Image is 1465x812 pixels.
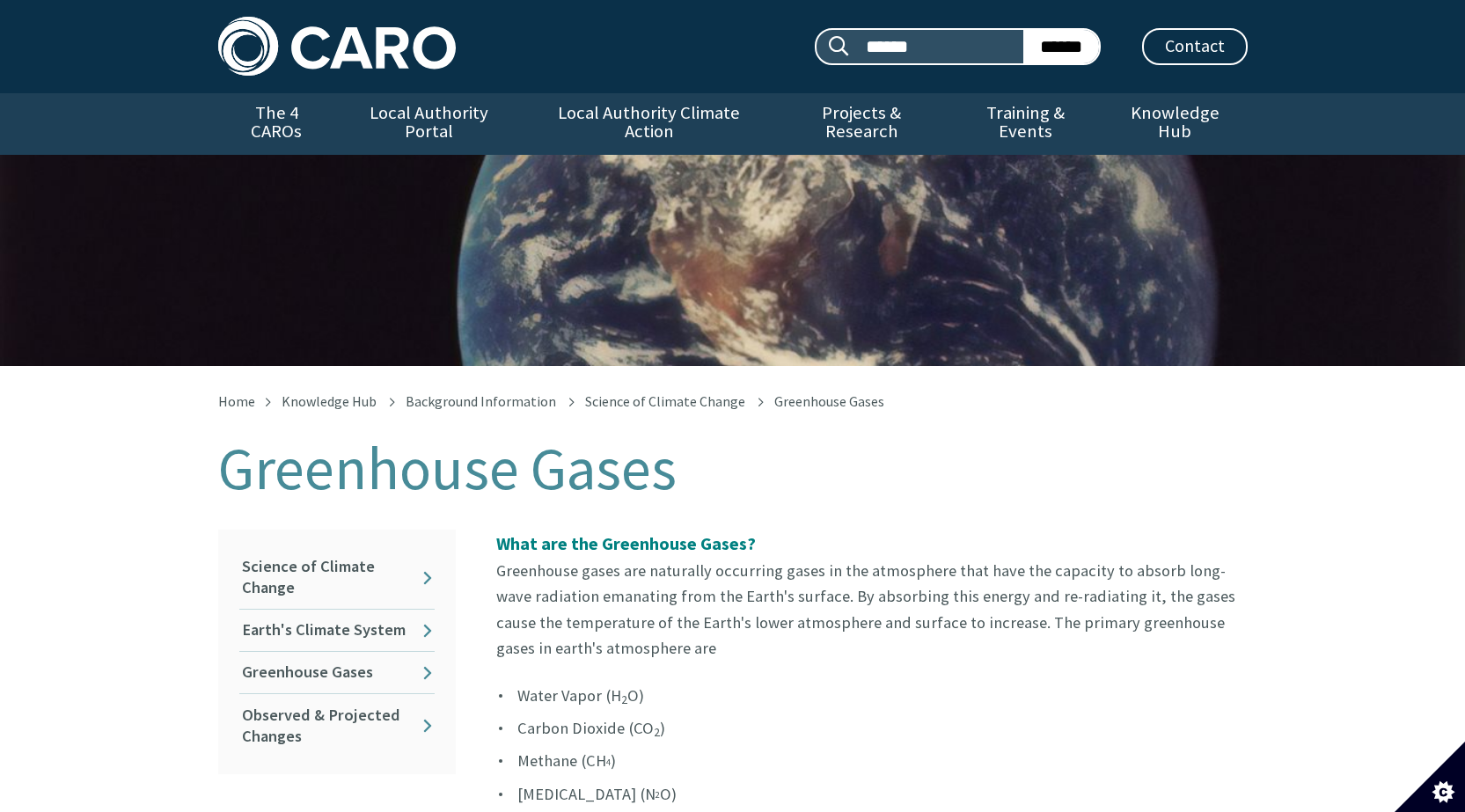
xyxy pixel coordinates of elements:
[335,93,524,155] a: Local Authority Portal
[239,546,435,609] a: Science of Climate Change
[496,683,1248,708] li: Water Vapor (H O)
[496,532,756,554] strong: What are the Greenhouse Gases?
[606,757,611,768] sup: 4
[774,93,949,155] a: Projects & Research
[496,749,1248,774] li: Methane (CH )
[218,17,456,76] img: Caro logo
[496,715,1248,741] li: Carbon Dioxide (CO )
[406,392,556,410] a: Background Information
[621,691,627,707] sub: 2
[239,610,435,651] a: Earth's Climate System
[1102,93,1247,155] a: Knowledge Hub
[496,530,1248,662] p: Greenhouse gases are naturally occurring gases in the atmosphere that have the capacity to absorb...
[218,93,335,155] a: The 4 CAROs
[1142,28,1248,65] a: Contact
[239,652,435,693] a: Greenhouse Gases
[656,789,660,801] sup: 2
[585,392,745,410] a: Science of Climate Change
[282,392,377,410] a: Knowledge Hub
[524,93,774,155] a: Local Authority Climate Action
[496,781,1248,807] li: [MEDICAL_DATA] (N O)
[654,725,660,741] sub: 2
[218,436,1248,501] h1: Greenhouse Gases
[949,93,1102,155] a: Training & Events
[218,392,255,410] a: Home
[1395,742,1465,812] button: Set cookie preferences
[239,694,435,757] a: Observed & Projected Changes
[774,392,884,410] span: Greenhouse Gases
